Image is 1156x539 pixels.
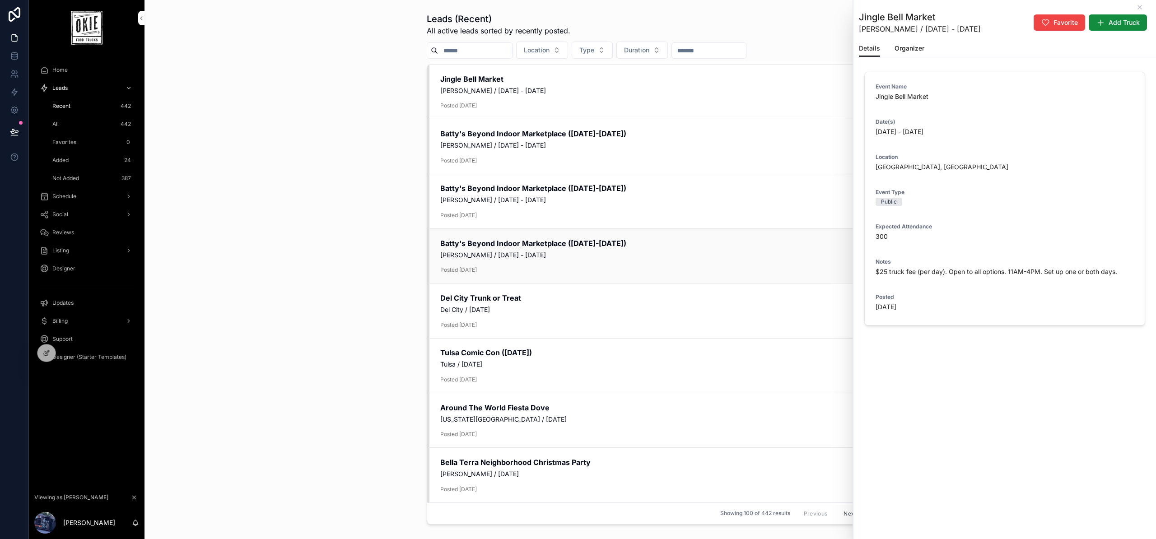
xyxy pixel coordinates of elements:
span: Expected Attendance [876,223,932,230]
span: Posted [DATE] [440,485,863,493]
a: Recent442 [45,98,139,114]
button: Favorite [1034,14,1085,31]
span: [PERSON_NAME] / [DATE] - [DATE] [440,141,863,150]
span: Favorites [52,139,76,146]
button: Next [837,506,862,520]
span: Home [52,66,68,74]
span: [PERSON_NAME] / [DATE] - [DATE] [440,251,863,260]
p: [PERSON_NAME] [63,518,115,527]
span: [DATE] - [DATE] [876,127,1134,136]
a: Around The World Fiesta Dove[US_STATE][GEOGRAPHIC_DATA] / [DATE]Posted [DATE] [427,393,874,448]
span: Add Truck [1109,18,1140,27]
span: Not Added [52,175,79,182]
a: Social [34,206,139,223]
a: Batty's Beyond Indoor Marketplace ([DATE]-[DATE])[PERSON_NAME] / [DATE] - [DATE]Posted [DATE] [427,174,874,229]
a: Del City Trunk or TreatDel City / [DATE]Posted [DATE] [427,283,874,338]
img: App logo [71,11,102,45]
a: Leads [34,80,139,96]
a: Designer [34,260,139,277]
h2: Bella Terra Neighborhood Christmas Party [440,457,863,467]
h2: Around The World Fiesta Dove [440,403,863,413]
a: Support [34,331,139,347]
span: [PERSON_NAME] / [DATE] - [DATE] [440,195,863,204]
span: Social [52,211,68,218]
h2: Tulsa Comic Con ([DATE]) [440,348,863,358]
div: 442 [118,101,134,112]
span: Support [52,335,73,343]
a: Added24 [45,152,139,168]
a: Billing [34,313,139,329]
span: Posted [DATE] [440,430,863,438]
span: [PERSON_NAME] / [DATE] - [DATE] [859,23,981,34]
h2: Del City Trunk or Treat [440,293,863,303]
span: Schedule [52,193,76,200]
span: Leads [52,84,68,92]
a: Updates [34,295,139,311]
span: Listing [52,247,69,254]
a: Favorites0 [45,134,139,150]
button: Select Button [572,42,613,59]
div: 442 [118,119,134,130]
a: Reviews [34,224,139,241]
span: Viewing as [PERSON_NAME] [34,494,108,501]
span: Posted [DATE] [440,102,863,109]
a: Batty's Beyond Indoor Marketplace ([DATE]-[DATE])[PERSON_NAME] / [DATE] - [DATE]Posted [DATE] [427,229,874,283]
h2: Batty's Beyond Indoor Marketplace ([DATE]-[DATE]) [440,238,863,248]
div: 24 [121,155,134,166]
div: Public [881,198,897,206]
a: Batty's Beyond Indoor Marketplace ([DATE]-[DATE])[PERSON_NAME] / [DATE] - [DATE]Posted [DATE] [427,119,874,174]
div: 387 [119,173,134,184]
span: [US_STATE][GEOGRAPHIC_DATA] / [DATE] [440,415,863,424]
button: Select Button [616,42,668,59]
a: Listing [34,242,139,259]
h2: Batty's Beyond Indoor Marketplace ([DATE]-[DATE]) [440,129,863,139]
button: Select Button [516,42,568,59]
div: scrollable content [29,56,144,377]
span: Del City / [DATE] [440,305,863,314]
span: Location [524,46,550,55]
span: 300 [876,232,1134,241]
span: Recent [52,102,70,110]
div: 0 [123,137,134,148]
span: [PERSON_NAME] / [DATE] - [DATE] [440,86,863,95]
h2: Jingle Bell Market [440,74,863,84]
span: Reviews [52,229,74,236]
span: Jingle Bell Market [876,92,1134,101]
span: Posted [DATE] [440,321,863,329]
span: All [52,121,59,128]
h1: Leads (Recent) [427,13,570,25]
p: [DATE] [876,302,896,311]
span: Tulsa / [DATE] [440,360,863,369]
span: Event Name [876,83,907,90]
span: All active leads sorted by recently posted. [427,25,570,36]
a: Organizer [895,40,924,58]
span: Designer [52,265,75,272]
span: Favorite [1053,18,1078,27]
a: Schedule [34,188,139,204]
span: Date(s) [876,118,895,125]
span: Posted [DATE] [440,376,863,383]
a: Jingle Bell Market[PERSON_NAME] / [DATE] - [DATE]Posted [DATE] [427,65,874,119]
span: Type [579,46,594,55]
a: Designer (Starter Templates) [34,349,139,365]
span: Billing [52,317,68,325]
span: [GEOGRAPHIC_DATA], [GEOGRAPHIC_DATA] [876,163,1134,172]
span: Posted [DATE] [440,266,863,274]
span: Added [52,157,69,164]
span: Notes [876,258,891,265]
span: Posted [876,293,894,300]
span: Designer (Starter Templates) [52,353,126,361]
span: Posted [DATE] [440,157,863,164]
span: Organizer [895,44,924,53]
span: [PERSON_NAME] / [DATE] [440,469,863,479]
h1: Jingle Bell Market [859,11,981,23]
span: Location [876,153,898,160]
span: Showing 100 of 442 results [720,510,790,517]
span: $25 truck fee (per day). Open to all options. 11AM-4PM. Set up one or both days. [876,267,1134,276]
span: Posted [DATE] [440,211,863,219]
span: Details [859,44,880,53]
a: All442 [45,116,139,132]
span: Updates [52,299,74,307]
a: Bella Terra Neighborhood Christmas Party[PERSON_NAME] / [DATE]Posted [DATE] [427,448,874,502]
span: Event Type [876,189,904,195]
